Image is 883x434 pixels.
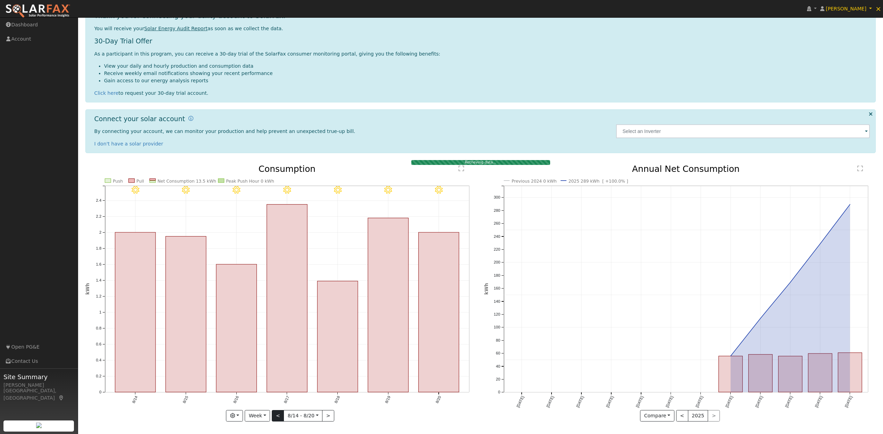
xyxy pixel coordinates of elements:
text: 1.4 [96,278,101,282]
i: 8/17 - Clear [283,186,291,194]
rect: onclick="" [267,205,307,392]
text: 1 [99,310,101,314]
text: 2 [99,230,101,234]
text: 2.2 [96,214,101,218]
a: Click here [94,90,119,96]
circle: onclick="" [759,317,762,320]
text: 60 [496,351,501,355]
text: 80 [496,338,501,342]
text: 0.4 [96,358,101,362]
li: View your daily and hourly production and consumption data [104,62,870,70]
li: Receive weekly email notifications showing your recent performance [104,70,870,77]
input: Select an Inverter [616,124,870,138]
text: [DATE] [635,395,644,408]
text: Net Consumption 13.5 kWh [157,179,216,184]
rect: onclick="" [808,353,832,392]
text: 1.6 [96,262,101,266]
i: 8/14 - Clear [131,186,139,194]
rect: onclick="" [317,281,358,392]
i: 8/18 - Clear [334,186,341,194]
div: Retrieving data... [411,160,550,165]
rect: onclick="" [368,218,409,392]
text: 200 [494,260,501,264]
div: [PERSON_NAME] [3,382,74,389]
text: [DATE] [695,395,704,408]
a: Map [58,395,65,401]
text: [DATE] [546,395,555,408]
button: < [676,410,688,422]
text: 1.8 [96,246,101,250]
a: I don't have a solar provider [94,141,163,147]
text: kWh [483,283,489,295]
text: 8/20 [435,395,442,404]
button: 8/14 - 8/20 [284,410,322,422]
text: 260 [494,221,501,225]
rect: onclick="" [838,353,862,392]
rect: onclick="" [719,356,743,392]
div: [GEOGRAPHIC_DATA], [GEOGRAPHIC_DATA] [3,387,74,402]
button: 2025 [688,410,708,422]
li: Gain access to our energy analysis reports [104,77,870,84]
text: 100 [494,325,501,329]
span: Site Summary [3,372,74,382]
text: [DATE] [784,395,793,408]
button: < [272,410,284,422]
text: 220 [494,247,501,251]
text: 160 [494,286,501,290]
div: to request your 30-day trial account. [94,90,870,97]
text: 2.4 [96,198,101,202]
circle: onclick="" [789,281,792,284]
h1: 30-Day Trial Offer [94,37,870,45]
text: [DATE] [725,395,734,408]
text: Peak Push Hour 0 kWh [226,179,274,184]
text: 20 [496,377,501,381]
rect: onclick="" [779,356,802,392]
text: 8/16 [233,395,239,404]
circle: onclick="" [849,203,852,206]
i: 8/20 - Clear [435,186,443,194]
text: [DATE] [605,395,614,408]
rect: onclick="" [166,236,206,392]
text: [DATE] [814,395,823,408]
p: As a participant in this program, you can receive a 30-day trial of the SolarFax consumer monitor... [94,50,870,58]
span: × [875,5,881,13]
text: 8/19 [384,395,391,404]
text: 0.2 [96,374,101,378]
text: Push [113,179,123,184]
button: > [322,410,334,422]
text: 180 [494,273,501,277]
rect: onclick="" [749,354,773,392]
button: Compare [640,410,674,422]
text: 8/15 [182,395,189,404]
text: 1.2 [96,294,101,298]
img: retrieve [36,423,42,428]
text: 240 [494,234,501,238]
h1: Connect your solar account [94,115,185,123]
text: 8/14 [131,395,138,404]
text: 0.8 [96,326,101,330]
span: By connecting your account, we can monitor your production and help prevent an unexpected true-up... [94,128,355,134]
text: Previous 2024 0 kWh [512,179,557,184]
text: 120 [494,312,501,316]
text: kWh [85,283,90,295]
text: Consumption [259,164,316,174]
text: Pull [136,179,144,184]
text: [DATE] [755,395,764,408]
text: 8/17 [283,395,290,404]
text: 0.6 [96,342,101,346]
rect: onclick="" [419,232,459,392]
span: [PERSON_NAME] [826,6,866,11]
text:  [459,165,464,172]
text: [DATE] [575,395,585,408]
img: SolarFax [5,4,70,18]
rect: onclick="" [216,264,257,392]
text: 40 [496,364,501,368]
i: 8/19 - Clear [384,186,392,194]
i: 8/15 - Clear [182,186,190,194]
text: [DATE] [665,395,674,408]
i: 8/16 - Clear [233,186,240,194]
text: [DATE] [844,395,853,408]
text: 0 [99,390,101,394]
circle: onclick="" [729,354,732,358]
text: Annual Net Consumption [632,164,740,174]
